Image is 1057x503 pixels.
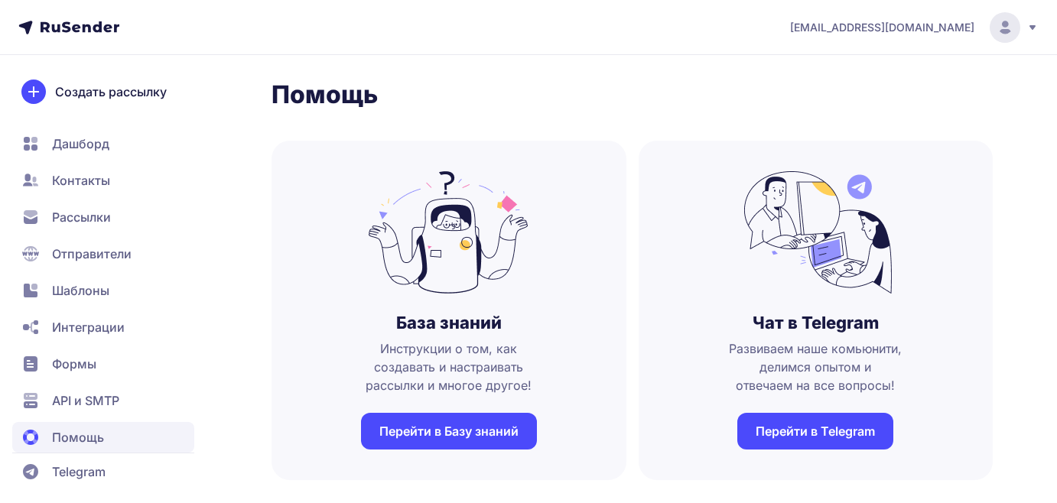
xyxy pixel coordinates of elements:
[52,245,132,263] span: Отправители
[396,312,502,333] h3: База знаний
[55,83,167,101] span: Создать рассылку
[12,456,194,487] a: Telegram
[361,413,537,449] a: Перейти в Базу знаний
[790,20,974,35] span: [EMAIL_ADDRESS][DOMAIN_NAME]
[737,413,893,449] a: Перейти в Telegram
[735,171,896,294] img: no_photo
[52,391,119,410] span: API и SMTP
[338,339,560,394] span: Инструкции о том, как создавать и настраивать рассылки и многое другое!
[52,355,96,373] span: Формы
[52,208,111,226] span: Рассылки
[52,462,106,481] span: Telegram
[52,171,110,190] span: Контакты
[369,171,529,294] img: no_photo
[753,312,879,333] h3: Чат в Telegram
[52,281,109,300] span: Шаблоны
[704,339,926,394] span: Развиваем наше комьюнити, делимся опытом и отвечаем на все вопросы!
[272,80,993,110] h1: Помощь
[52,318,125,336] span: Интеграции
[52,135,109,153] span: Дашборд
[52,428,104,446] span: Помощь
